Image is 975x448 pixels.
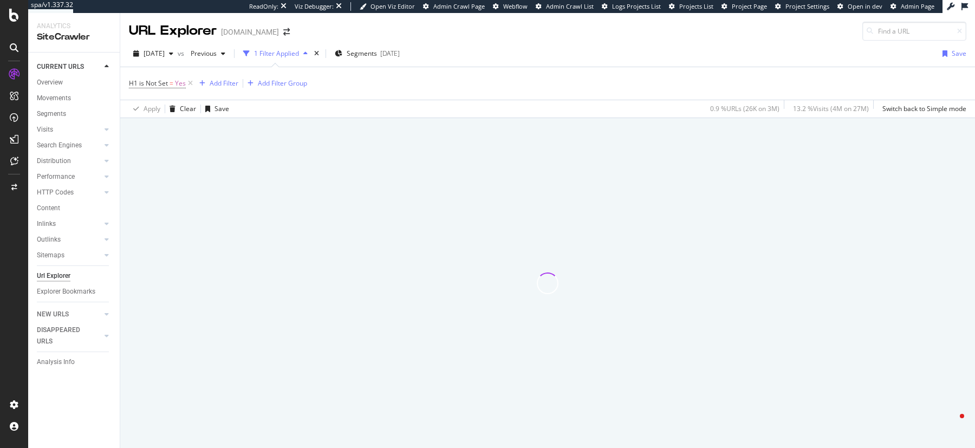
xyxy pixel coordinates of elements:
[178,49,186,58] span: vs
[952,49,966,58] div: Save
[37,61,84,73] div: CURRENT URLS
[793,104,869,113] div: 13.2 % Visits ( 4M on 27M )
[862,22,966,41] input: Find a URL
[669,2,713,11] a: Projects List
[493,2,528,11] a: Webflow
[732,2,767,10] span: Project Page
[239,45,312,62] button: 1 Filter Applied
[186,45,230,62] button: Previous
[129,45,178,62] button: [DATE]
[848,2,882,10] span: Open in dev
[37,140,82,151] div: Search Engines
[129,22,217,40] div: URL Explorer
[37,356,75,368] div: Analysis Info
[37,124,53,135] div: Visits
[370,2,415,10] span: Open Viz Editor
[37,61,101,73] a: CURRENT URLS
[180,104,196,113] div: Clear
[37,140,101,151] a: Search Engines
[503,2,528,10] span: Webflow
[837,2,882,11] a: Open in dev
[129,100,160,118] button: Apply
[347,49,377,58] span: Segments
[602,2,661,11] a: Logs Projects List
[37,309,101,320] a: NEW URLS
[129,79,168,88] span: H1 is Not Set
[37,250,64,261] div: Sitemaps
[37,324,101,347] a: DISAPPEARED URLS
[37,187,74,198] div: HTTP Codes
[546,2,594,10] span: Admin Crawl List
[37,286,95,297] div: Explorer Bookmarks
[536,2,594,11] a: Admin Crawl List
[785,2,829,10] span: Project Settings
[221,27,279,37] div: [DOMAIN_NAME]
[775,2,829,11] a: Project Settings
[37,234,61,245] div: Outlinks
[37,31,111,43] div: SiteCrawler
[201,100,229,118] button: Save
[37,218,101,230] a: Inlinks
[37,108,66,120] div: Segments
[295,2,334,11] div: Viz Debugger:
[37,93,71,104] div: Movements
[433,2,485,10] span: Admin Crawl Page
[37,309,69,320] div: NEW URLS
[37,77,112,88] a: Overview
[882,104,966,113] div: Switch back to Simple mode
[249,2,278,11] div: ReadOnly:
[37,234,101,245] a: Outlinks
[37,22,111,31] div: Analytics
[37,270,112,282] a: Url Explorer
[144,104,160,113] div: Apply
[37,203,112,214] a: Content
[175,76,186,91] span: Yes
[901,2,934,10] span: Admin Page
[214,104,229,113] div: Save
[890,2,934,11] a: Admin Page
[37,356,112,368] a: Analysis Info
[37,203,60,214] div: Content
[37,171,101,183] a: Performance
[37,270,70,282] div: Url Explorer
[330,45,404,62] button: Segments[DATE]
[170,79,173,88] span: =
[186,49,217,58] span: Previous
[37,124,101,135] a: Visits
[195,77,238,90] button: Add Filter
[210,79,238,88] div: Add Filter
[37,155,71,167] div: Distribution
[721,2,767,11] a: Project Page
[878,100,966,118] button: Switch back to Simple mode
[254,49,299,58] div: 1 Filter Applied
[258,79,307,88] div: Add Filter Group
[37,77,63,88] div: Overview
[938,411,964,437] iframe: Intercom live chat
[283,28,290,36] div: arrow-right-arrow-left
[144,49,165,58] span: 2025 Sep. 5th
[37,218,56,230] div: Inlinks
[37,171,75,183] div: Performance
[312,48,321,59] div: times
[380,49,400,58] div: [DATE]
[423,2,485,11] a: Admin Crawl Page
[37,108,112,120] a: Segments
[37,93,112,104] a: Movements
[37,286,112,297] a: Explorer Bookmarks
[360,2,415,11] a: Open Viz Editor
[710,104,779,113] div: 0.9 % URLs ( 26K on 3M )
[938,45,966,62] button: Save
[612,2,661,10] span: Logs Projects List
[165,100,196,118] button: Clear
[37,187,101,198] a: HTTP Codes
[243,77,307,90] button: Add Filter Group
[37,250,101,261] a: Sitemaps
[679,2,713,10] span: Projects List
[37,324,92,347] div: DISAPPEARED URLS
[37,155,101,167] a: Distribution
